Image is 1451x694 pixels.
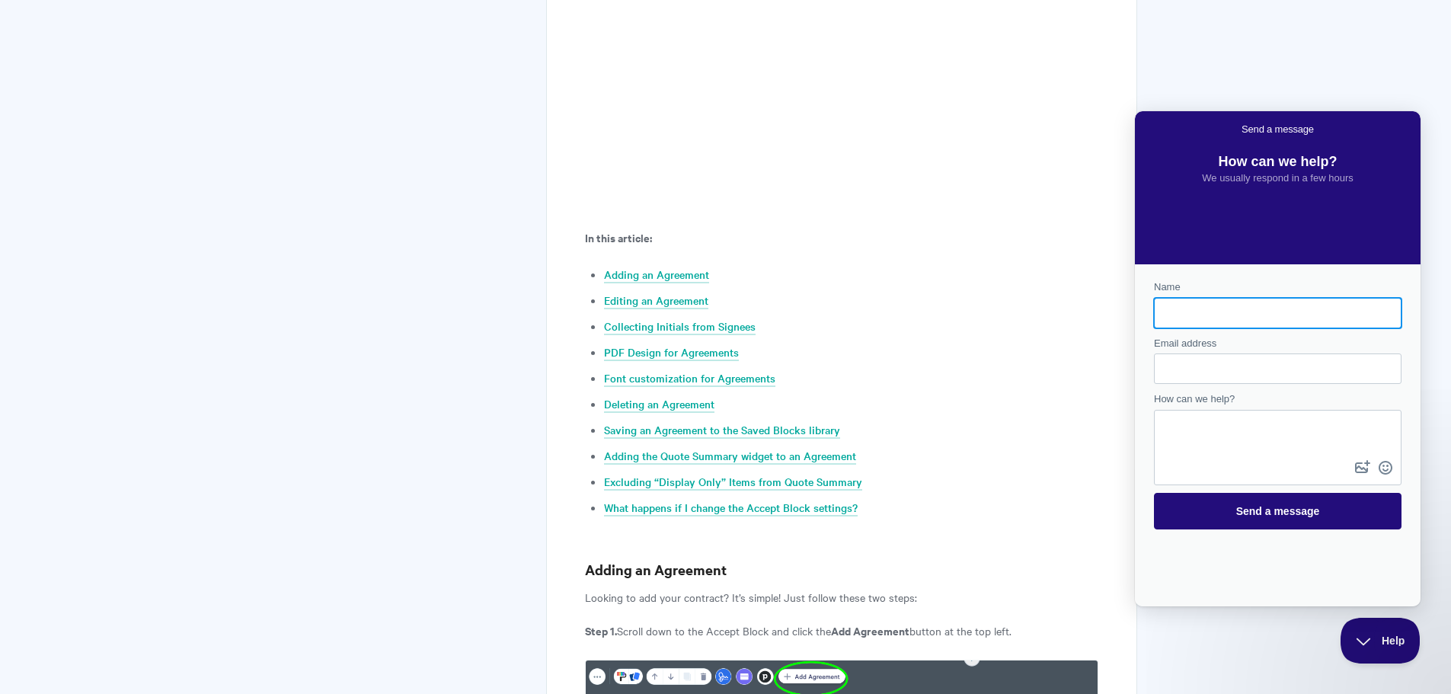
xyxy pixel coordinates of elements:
p: Looking to add your contract? It’s simple! Just follow these two steps: [585,588,1098,606]
a: Editing an Agreement [604,293,708,309]
a: Saving an Agreement to the Saved Blocks library [604,422,840,439]
b: Add Agreement [831,622,909,638]
iframe: Help Scout Beacon - Live Chat, Contact Form, and Knowledge Base [1135,111,1421,606]
iframe: Help Scout Beacon - Close [1341,618,1421,664]
a: Font customization for Agreements [604,370,775,387]
b: In this article: [585,229,652,245]
h3: Adding an Agreement [585,559,1098,580]
p: Scroll down to the Accept Block and click the button at the top left. [585,622,1098,640]
a: Excluding “Display Only” Items from Quote Summary [604,474,862,491]
b: Step 1. [585,622,617,638]
a: Adding the Quote Summary widget to an Agreement [604,448,856,465]
a: Collecting Initials from Signees [604,318,756,335]
a: Adding an Agreement [604,267,709,283]
a: PDF Design for Agreements [604,344,739,361]
a: Deleting an Agreement [604,396,714,413]
a: What happens if I change the Accept Block settings? [604,500,858,517]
